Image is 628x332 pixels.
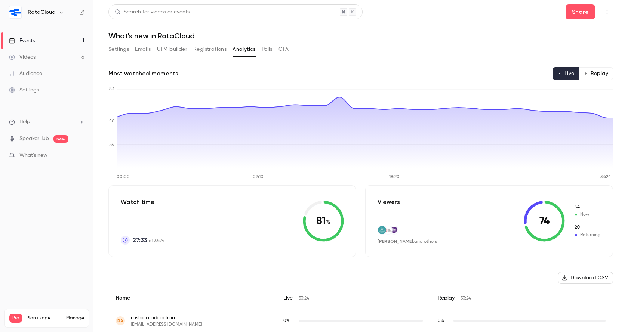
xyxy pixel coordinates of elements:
[131,314,202,322] span: rashida adenekan
[115,8,190,16] div: Search for videos or events
[9,118,84,126] li: help-dropdown-opener
[579,67,613,80] button: Replay
[414,239,437,244] a: and others
[438,319,444,323] span: 0 %
[283,317,295,324] span: Live watch time
[109,119,115,124] tspan: 50
[133,236,147,245] span: 27:33
[378,238,437,245] div: ,
[28,9,55,16] h6: RotaCloud
[108,69,178,78] h2: Most watched moments
[378,239,413,244] span: [PERSON_NAME]
[378,226,386,234] img: ultrasound-direct.com
[384,226,392,234] img: thesubrooms.co.uk
[574,211,601,218] span: New
[233,43,256,55] button: Analytics
[574,224,601,231] span: Returning
[108,288,276,308] div: Name
[600,175,611,179] tspan: 33:24
[9,314,22,323] span: Pro
[135,43,151,55] button: Emails
[157,43,187,55] button: UTM builder
[193,43,227,55] button: Registrations
[117,317,123,324] span: ra
[53,135,68,143] span: new
[121,198,164,207] p: Watch time
[438,317,450,324] span: Replay watch time
[108,43,129,55] button: Settings
[9,53,36,61] div: Videos
[27,315,62,321] span: Plan usage
[9,37,35,44] div: Events
[430,288,613,308] div: Replay
[109,87,114,91] tspan: 83
[278,43,289,55] button: CTA
[283,319,290,323] span: 0 %
[9,6,21,18] img: RotaCloud
[262,43,273,55] button: Polls
[389,175,400,179] tspan: 18:20
[574,204,601,211] span: New
[566,4,595,19] button: Share
[558,272,613,284] button: Download CSV
[253,175,264,179] tspan: 09:10
[390,226,398,234] img: fmoutsource.com
[109,143,114,147] tspan: 25
[461,296,471,301] span: 33:24
[9,70,42,77] div: Audience
[574,232,601,238] span: Returning
[378,198,400,207] p: Viewers
[9,86,39,94] div: Settings
[553,67,579,80] button: Live
[131,322,202,328] span: [EMAIL_ADDRESS][DOMAIN_NAME]
[299,296,309,301] span: 33:24
[276,288,430,308] div: Live
[133,236,164,245] p: of 33:24
[19,135,49,143] a: SpeakerHub
[108,31,613,40] h1: What's new in RotaCloud
[19,152,47,159] span: What's new
[19,118,30,126] span: Help
[66,315,84,321] a: Manage
[117,175,130,179] tspan: 00:00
